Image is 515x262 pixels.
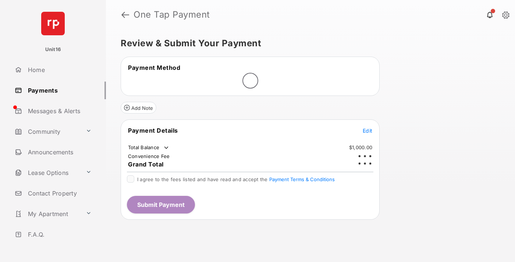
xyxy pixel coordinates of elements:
[41,12,65,35] img: svg+xml;base64,PHN2ZyB4bWxucz0iaHR0cDovL3d3dy53My5vcmcvMjAwMC9zdmciIHdpZHRoPSI2NCIgaGVpZ2h0PSI2NC...
[12,102,106,120] a: Messages & Alerts
[128,161,164,168] span: Grand Total
[127,196,195,213] button: Submit Payment
[12,82,106,99] a: Payments
[128,153,170,159] td: Convenience Fee
[128,127,178,134] span: Payment Details
[45,46,61,53] p: Unit16
[12,61,106,79] a: Home
[137,176,335,182] span: I agree to the fees listed and have read and accept the
[128,64,180,71] span: Payment Method
[12,205,83,223] a: My Apartment
[269,176,335,182] button: I agree to the fees listed and have read and accept the
[12,184,106,202] a: Contact Property
[12,226,106,243] a: F.A.Q.
[134,10,210,19] strong: One Tap Payment
[363,127,372,134] button: Edit
[121,39,494,48] h5: Review & Submit Your Payment
[12,143,106,161] a: Announcements
[363,128,372,134] span: Edit
[121,102,156,114] button: Add Note
[12,123,83,140] a: Community
[349,144,373,151] td: $1,000.00
[128,144,170,151] td: Total Balance
[12,164,83,182] a: Lease Options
